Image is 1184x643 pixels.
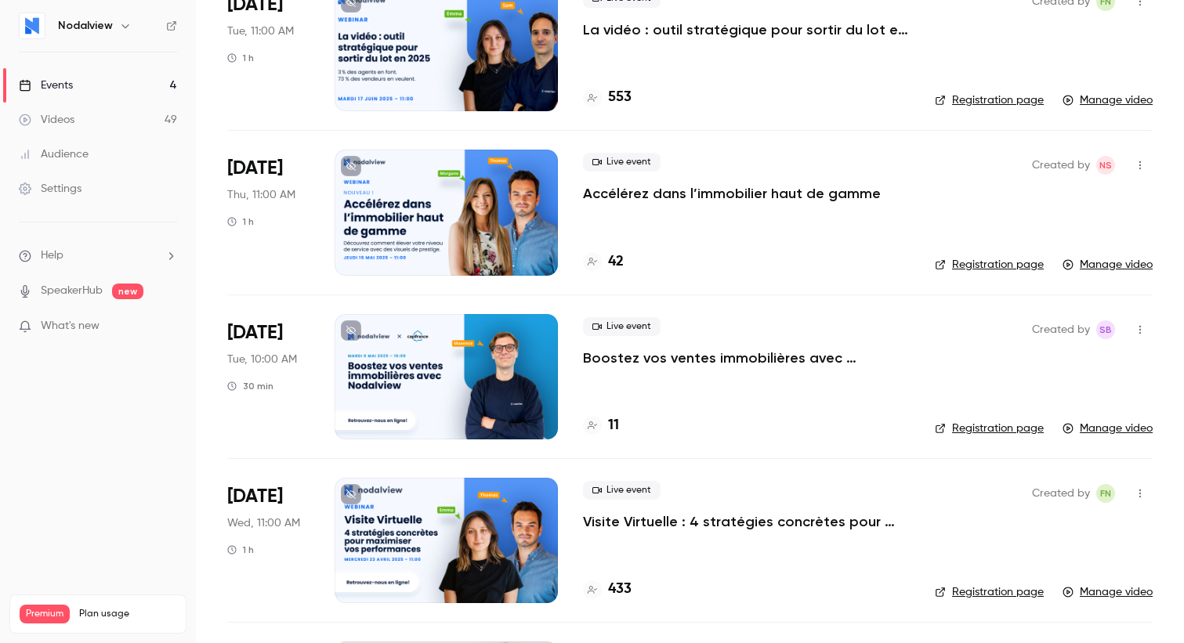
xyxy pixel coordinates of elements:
h4: 433 [608,579,632,600]
img: Nodalview [20,13,45,38]
span: new [112,284,143,299]
div: Events [19,78,73,93]
h4: 11 [608,415,619,436]
a: Registration page [935,92,1044,108]
span: Help [41,247,63,264]
span: Sophia Bouhon [1096,320,1115,339]
span: SB [1099,320,1112,339]
span: Live event [583,317,661,336]
span: NS [1099,156,1112,175]
div: May 15 Thu, 11:00 AM (Europe/Brussels) [227,150,310,275]
span: Wed, 11:00 AM [227,515,300,531]
div: Audience [19,146,89,162]
div: Settings [19,181,81,197]
a: Registration page [935,421,1044,436]
span: Tue, 11:00 AM [227,23,294,39]
a: Manage video [1063,92,1153,108]
a: Registration page [935,584,1044,600]
span: FN [1100,484,1111,503]
span: Francesca Napoli [1096,484,1115,503]
span: Live event [583,481,661,500]
a: Manage video [1063,257,1153,273]
span: Created by [1032,156,1090,175]
a: Registration page [935,257,1044,273]
span: [DATE] [227,484,283,509]
div: 1 h [227,215,254,228]
div: May 6 Tue, 10:00 AM (Europe/Brussels) [227,314,310,439]
span: Live event [583,153,661,172]
h6: Nodalview [58,18,113,34]
a: Manage video [1063,421,1153,436]
div: 30 min [227,380,273,392]
a: Visite Virtuelle : 4 stratégies concrètes pour maximiser vos performances [583,512,910,531]
span: Thu, 11:00 AM [227,187,295,203]
li: help-dropdown-opener [19,247,177,264]
div: 1 h [227,52,254,64]
span: Created by [1032,484,1090,503]
a: La vidéo : outil stratégique pour sortir du lot en 2025 [583,20,910,39]
a: SpeakerHub [41,283,103,299]
span: Created by [1032,320,1090,339]
a: 42 [583,251,624,273]
h4: 553 [608,87,632,108]
span: [DATE] [227,156,283,181]
span: Premium [20,605,70,623]
div: Apr 23 Wed, 11:00 AM (Europe/Brussels) [227,478,310,603]
a: Manage video [1063,584,1153,600]
a: Boostez vos ventes immobilières avec Nodalview [583,349,910,367]
a: Accélérez dans l’immobilier haut de gamme [583,184,881,203]
span: Nodalview SA/NV [1096,156,1115,175]
span: [DATE] [227,320,283,345]
span: What's new [41,318,100,334]
div: 1 h [227,544,254,556]
a: 433 [583,579,632,600]
a: 11 [583,415,619,436]
span: Tue, 10:00 AM [227,352,297,367]
h4: 42 [608,251,624,273]
div: Videos [19,112,74,128]
span: Plan usage [79,608,176,620]
a: 553 [583,87,632,108]
iframe: Noticeable Trigger [158,320,177,334]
